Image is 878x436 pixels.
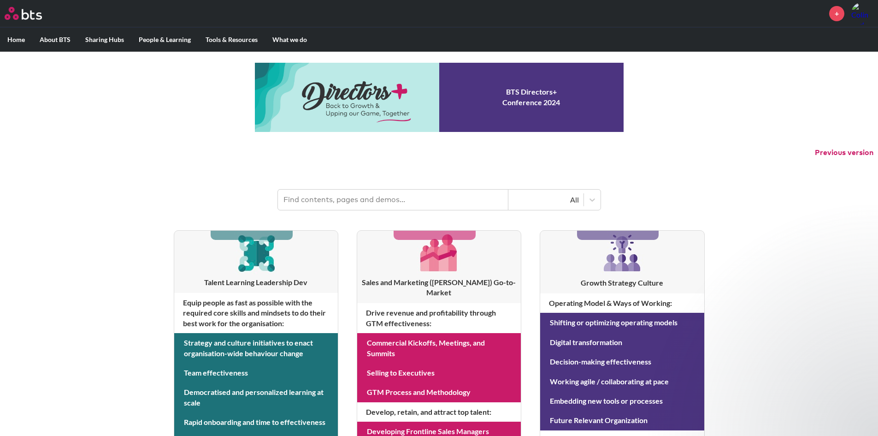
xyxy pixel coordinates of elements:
[265,28,314,52] label: What we do
[234,231,278,275] img: [object Object]
[174,293,338,333] h4: Equip people as fast as possible with the required core skills and mindsets to do their best work...
[174,277,338,287] h3: Talent Learning Leadership Dev
[357,277,521,298] h3: Sales and Marketing ([PERSON_NAME]) Go-to-Market
[417,231,461,275] img: [object Object]
[600,231,644,275] img: [object Object]
[5,7,59,20] a: Go home
[78,28,131,52] label: Sharing Hubs
[32,28,78,52] label: About BTS
[198,28,265,52] label: Tools & Resources
[513,195,579,205] div: All
[540,293,704,313] h4: Operating Model & Ways of Working :
[694,239,878,411] iframe: Intercom notifications message
[851,2,873,24] a: Profile
[357,402,521,422] h4: Develop, retain, and attract top talent :
[851,2,873,24] img: Colin Park
[829,6,844,21] a: +
[5,7,42,20] img: BTS Logo
[847,405,869,427] iframe: Intercom live chat
[255,63,624,132] a: Conference 2024
[278,190,508,210] input: Find contents, pages and demos...
[815,148,873,158] button: Previous version
[357,303,521,333] h4: Drive revenue and profitability through GTM effectiveness :
[131,28,198,52] label: People & Learning
[540,278,704,288] h3: Growth Strategy Culture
